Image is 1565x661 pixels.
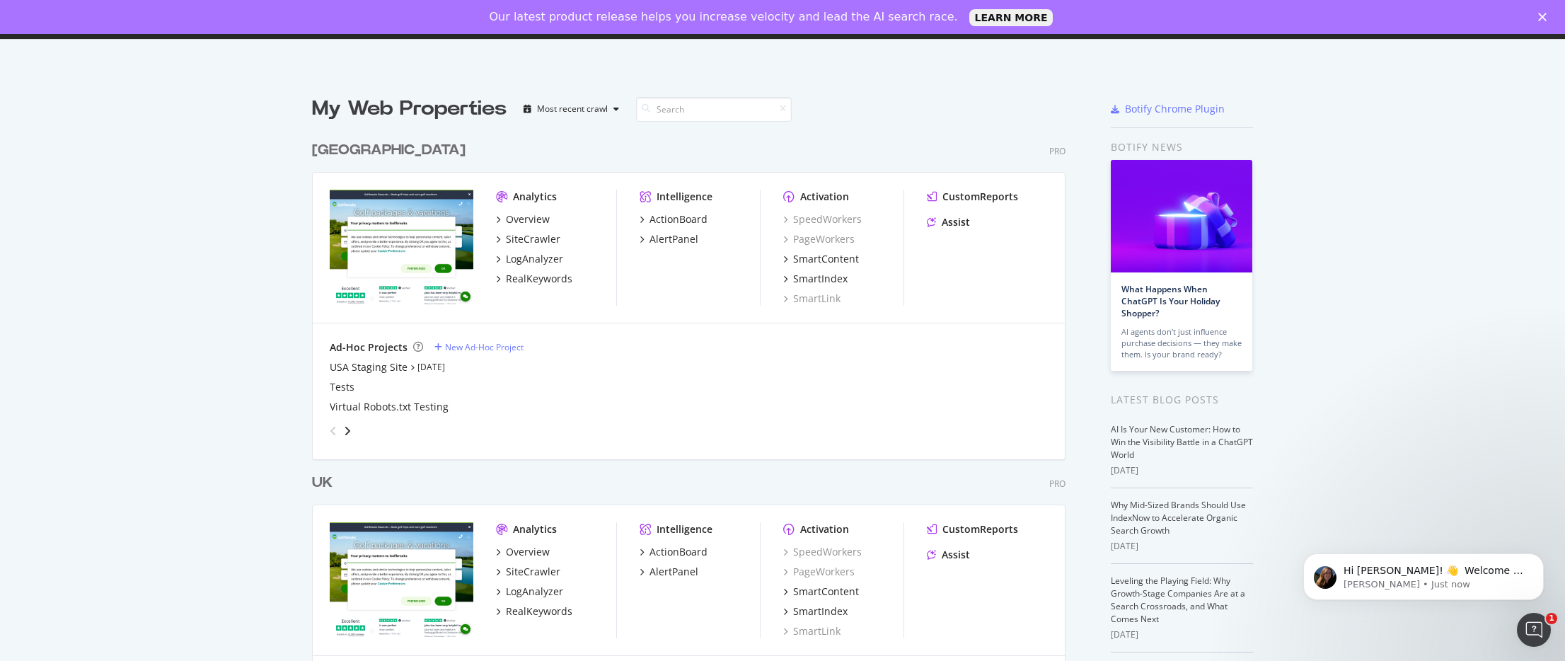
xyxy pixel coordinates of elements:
div: AlertPanel [649,232,698,246]
a: AlertPanel [640,565,698,579]
a: SpeedWorkers [783,212,862,226]
div: SmartLink [783,292,841,306]
a: What Happens When ChatGPT Is Your Holiday Shopper? [1121,283,1220,319]
a: SmartIndex [783,604,848,619]
div: ActionBoard [649,545,708,559]
a: LEARN MORE [969,9,1053,26]
a: SmartContent [783,252,859,266]
a: CustomReports [927,190,1018,204]
a: PageWorkers [783,565,855,579]
a: USA Staging Site [330,360,408,374]
div: Latest Blog Posts [1111,392,1253,408]
div: Ad-Hoc Projects [330,340,408,355]
a: SmartContent [783,585,859,599]
img: www.golfbreaks.com/en-us/ [330,190,473,304]
a: New Ad-Hoc Project [434,341,524,353]
input: Search [636,97,792,122]
div: Analytics [513,190,557,204]
a: Overview [496,545,550,559]
a: AlertPanel [640,232,698,246]
div: Assist [942,215,970,229]
a: LogAnalyzer [496,585,563,599]
div: Analytics [513,522,557,536]
div: Intelligence [657,522,712,536]
a: Leveling the Playing Field: Why Growth-Stage Companies Are at a Search Crossroads, and What Comes... [1111,575,1245,625]
img: What Happens When ChatGPT Is Your Holiday Shopper? [1111,160,1252,272]
iframe: Intercom notifications message [1282,524,1565,623]
div: Activation [800,522,849,536]
a: PageWorkers [783,232,855,246]
a: SiteCrawler [496,565,560,579]
div: [DATE] [1111,540,1253,553]
div: SiteCrawler [506,232,560,246]
a: [GEOGRAPHIC_DATA] [312,140,471,161]
a: UK [312,473,338,493]
div: SmartContent [793,585,859,599]
a: Why Mid-Sized Brands Should Use IndexNow to Accelerate Organic Search Growth [1111,499,1246,536]
div: CustomReports [942,190,1018,204]
div: My Web Properties [312,95,507,123]
div: LogAnalyzer [506,252,563,266]
div: Pro [1049,145,1066,157]
a: Overview [496,212,550,226]
div: ActionBoard [649,212,708,226]
img: www.golfbreaks.com/en-gb/ [330,522,473,637]
a: SiteCrawler [496,232,560,246]
div: SmartIndex [793,604,848,619]
a: Assist [927,215,970,229]
div: SmartLink [783,624,841,638]
div: Intelligence [657,190,712,204]
div: [DATE] [1111,628,1253,641]
a: RealKeywords [496,604,572,619]
div: Assist [942,548,970,562]
button: Most recent crawl [518,98,625,120]
div: Overview [506,545,550,559]
div: Botify news [1111,139,1253,155]
a: Assist [927,548,970,562]
span: 1 [1546,613,1557,624]
a: RealKeywords [496,272,572,286]
a: SpeedWorkers [783,545,862,559]
a: AI Is Your New Customer: How to Win the Visibility Battle in a ChatGPT World [1111,423,1253,461]
div: angle-right [342,424,352,438]
div: Activation [800,190,849,204]
a: Botify Chrome Plugin [1111,102,1225,116]
div: LogAnalyzer [506,585,563,599]
div: CustomReports [942,522,1018,536]
div: Botify Chrome Plugin [1125,102,1225,116]
div: AI agents don’t just influence purchase decisions — they make them. Is your brand ready? [1121,326,1242,360]
div: SmartIndex [793,272,848,286]
div: RealKeywords [506,272,572,286]
div: AlertPanel [649,565,698,579]
a: Virtual Robots.txt Testing [330,400,449,414]
div: SiteCrawler [506,565,560,579]
div: RealKeywords [506,604,572,619]
a: [DATE] [417,361,445,373]
div: Our latest product release helps you increase velocity and lead the AI search race. [490,10,958,24]
div: [DATE] [1111,464,1253,477]
div: Most recent crawl [537,105,608,113]
a: LogAnalyzer [496,252,563,266]
div: Overview [506,212,550,226]
div: New Ad-Hoc Project [445,341,524,353]
a: ActionBoard [640,545,708,559]
div: [GEOGRAPHIC_DATA] [312,140,466,161]
a: ActionBoard [640,212,708,226]
a: Tests [330,380,354,394]
div: angle-left [324,420,342,442]
iframe: Intercom live chat [1517,613,1551,647]
div: UK [312,473,333,493]
a: CustomReports [927,522,1018,536]
div: SmartContent [793,252,859,266]
a: SmartIndex [783,272,848,286]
